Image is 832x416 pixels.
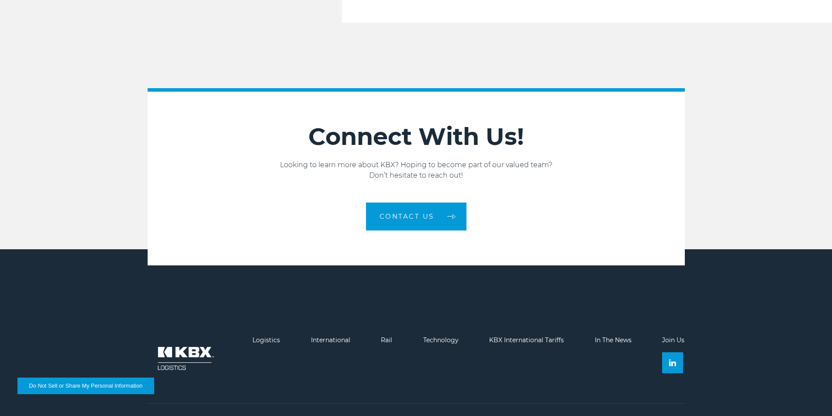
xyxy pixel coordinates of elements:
[148,122,685,151] h2: Connect With Us!
[252,336,280,344] a: Logistics
[148,337,222,380] img: kbx logo
[148,160,685,181] p: Looking to learn more about KBX? Hoping to become part of our valued team? Don’t hesitate to reac...
[366,203,466,230] a: Contact us arrow arrow
[311,336,350,344] a: International
[17,378,154,394] button: Do Not Sell or Share My Personal Information
[380,213,434,220] span: Contact us
[381,336,392,344] a: Rail
[489,336,564,344] a: KBX International Tariffs
[662,336,684,344] a: Join Us
[595,336,632,344] a: In The News
[423,336,459,344] a: Technology
[669,359,676,366] img: Linkedin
